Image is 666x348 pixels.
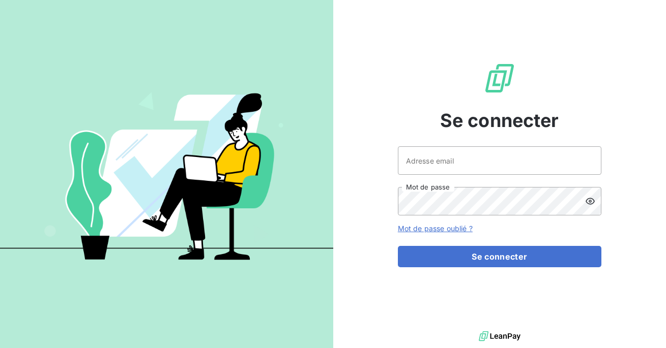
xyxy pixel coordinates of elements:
[479,329,520,344] img: logo
[398,146,601,175] input: placeholder
[398,246,601,267] button: Se connecter
[483,62,516,94] img: Logo LeanPay
[440,107,559,134] span: Se connecter
[398,224,473,233] a: Mot de passe oublié ?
